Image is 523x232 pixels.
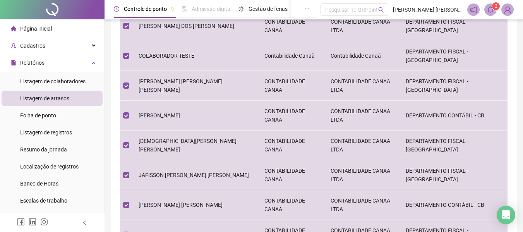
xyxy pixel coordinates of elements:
td: CONTABILIDADE CANAA [258,11,324,41]
div: Open Intercom Messenger [497,206,515,224]
span: facebook [17,218,25,226]
td: CONTABILIDADE CANAA [258,160,324,190]
span: sun [238,6,244,12]
span: notification [470,6,477,13]
td: DEPARTAMENTO FISCAL - [GEOGRAPHIC_DATA] [400,41,508,71]
span: Cadastros [20,43,45,49]
span: [PERSON_NAME] [139,112,180,119]
span: [PERSON_NAME] [PERSON_NAME] [PERSON_NAME] [139,78,223,93]
img: 92856 [502,4,513,15]
td: DEPARTAMENTO CONTÁBIL - CB [400,101,508,131]
span: ellipsis [304,6,310,12]
span: Listagem de atrasos [20,95,69,101]
td: Contabilidade Canaã [324,41,400,71]
span: search [378,7,384,13]
span: Relatórios [20,60,45,66]
td: CONTABILIDADE CANAA [258,131,324,160]
span: [PERSON_NAME] [PERSON_NAME] [139,202,223,208]
span: Escalas de trabalho [20,198,67,204]
td: CONTABILIDADE CANAA LTDA [324,190,400,220]
span: Página inicial [20,26,52,32]
td: CONTABILIDADE CANAA LTDA [324,71,400,101]
td: CONTABILIDADE CANAA [258,101,324,131]
td: CONTABILIDADE CANAA [258,71,324,101]
span: pushpin [170,7,175,12]
span: Localização de registros [20,163,79,170]
span: Admissão digital [192,6,231,12]
td: DEPARTAMENTO FISCAL - [GEOGRAPHIC_DATA] [400,160,508,190]
td: Contabilidade Canaã [258,41,324,71]
span: Folha de ponto [20,112,56,119]
span: Gestão de férias [249,6,288,12]
span: JAFISSON [PERSON_NAME] [PERSON_NAME] [139,172,249,178]
span: clock-circle [114,6,119,12]
span: COLABORADOR TESTE [139,53,194,59]
span: Banco de Horas [20,180,58,187]
span: [PERSON_NAME] [PERSON_NAME] - Contabilidade Canaã [393,5,463,14]
sup: 2 [492,2,500,10]
span: instagram [40,218,48,226]
span: bell [487,6,494,13]
td: CONTABILIDADE CANAA LTDA [324,11,400,41]
span: home [11,26,16,31]
td: DEPARTAMENTO FISCAL - [GEOGRAPHIC_DATA] [400,11,508,41]
td: CONTABILIDADE CANAA LTDA [324,101,400,131]
span: Listagem de registros [20,129,72,136]
span: file-done [182,6,187,12]
td: CONTABILIDADE CANAA [258,190,324,220]
td: CONTABILIDADE CANAA LTDA [324,131,400,160]
span: Resumo da jornada [20,146,67,153]
span: linkedin [29,218,36,226]
span: 2 [495,3,497,9]
td: CONTABILIDADE CANAA LTDA [324,160,400,190]
span: [DEMOGRAPHIC_DATA][PERSON_NAME] [PERSON_NAME] [139,138,237,153]
span: left [82,220,87,225]
td: DEPARTAMENTO FISCAL - [GEOGRAPHIC_DATA] [400,131,508,160]
td: DEPARTAMENTO FISCAL - [GEOGRAPHIC_DATA] [400,71,508,101]
span: file [11,60,16,65]
span: user-add [11,43,16,48]
td: DEPARTAMENTO CONTÁBIL - CB [400,190,508,220]
span: Listagem de colaboradores [20,78,86,84]
span: Controle de ponto [124,6,167,12]
span: [PERSON_NAME] DOS [PERSON_NAME] [139,23,234,29]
